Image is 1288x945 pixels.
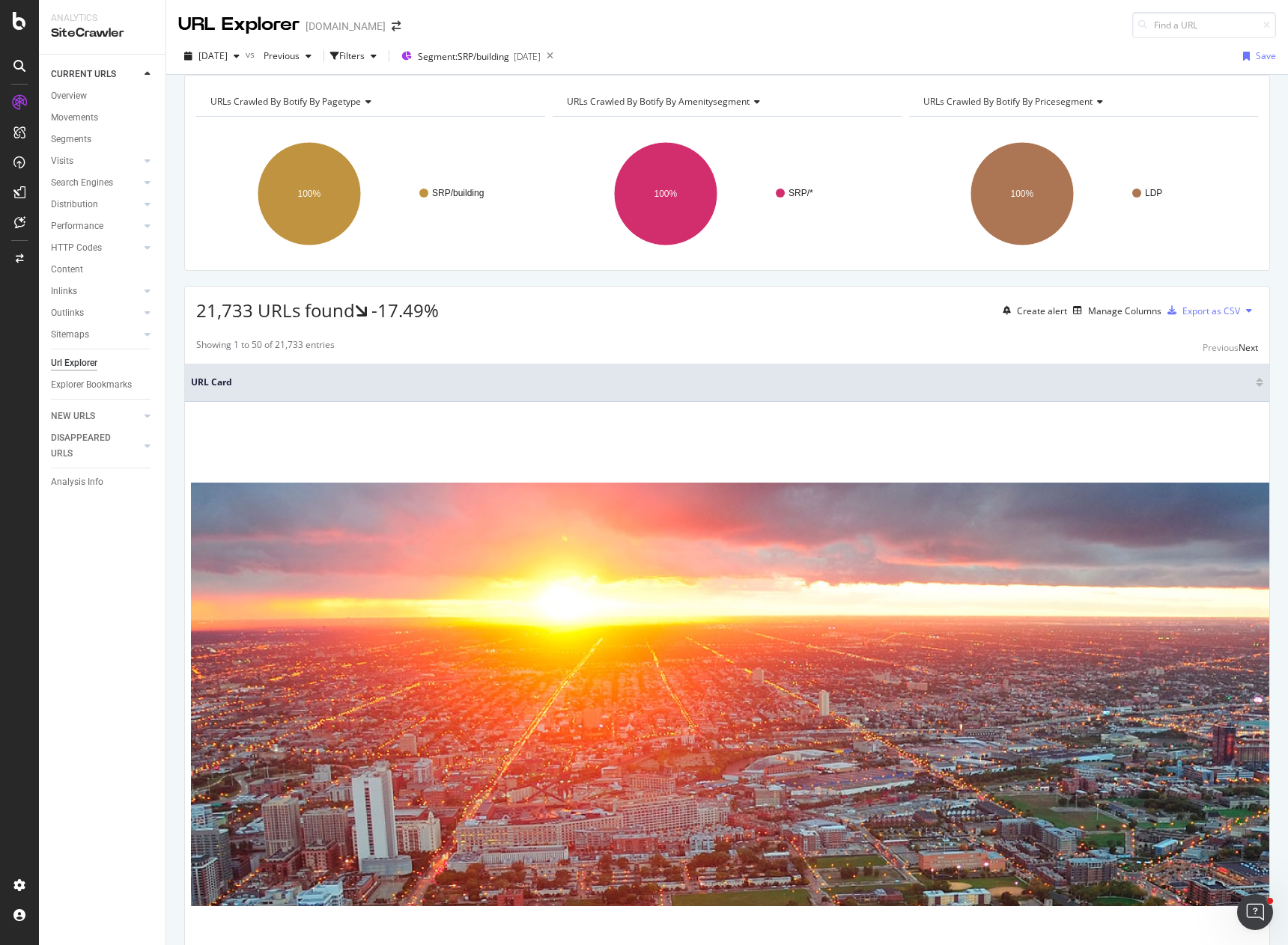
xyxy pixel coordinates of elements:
[210,95,361,108] span: URLs Crawled By Botify By pagetype
[51,377,155,393] a: Explorer Bookmarks
[51,110,98,126] div: Movements
[51,355,155,371] a: Url Explorer
[51,218,140,234] a: Performance
[51,240,140,256] a: HTTP Codes
[553,129,898,259] svg: A chart.
[51,88,155,104] a: Overview
[654,189,677,199] text: 100%
[1237,894,1273,930] iframe: Intercom live chat
[51,25,154,42] div: SiteCrawler
[1203,338,1239,356] button: Previous
[196,298,355,322] span: 21,733 URLs found
[392,21,401,31] div: arrow-right-arrow-left
[51,262,155,278] a: Content
[196,338,335,356] div: Showing 1 to 50 of 21,733 entries
[923,95,1093,108] span: URLs Crawled By Botify By pricesegment
[51,327,89,343] div: Sitemaps
[298,189,321,199] text: 100%
[51,377,132,393] div: Explorer Bookmarks
[51,132,155,147] a: Segments
[51,474,155,490] a: Analysis Info
[1237,44,1276,68] button: Save
[339,49,365,62] div: Filters
[51,284,77,299] div: Inlinks
[196,129,541,259] svg: A chart.
[51,153,140,169] a: Visits
[246,48,258,61] span: vs
[207,90,532,114] h4: URLs Crawled By Botify By pagetype
[371,298,439,323] div: -17.49%
[51,132,91,147] div: Segments
[51,197,140,212] a: Distribution
[1010,189,1033,199] text: 100%
[51,430,127,462] div: DISAPPEARED URLS
[258,49,300,62] span: Previous
[51,262,83,278] div: Content
[51,153,73,169] div: Visits
[51,175,113,191] div: Search Engines
[306,19,386,34] div: [DOMAIN_NAME]
[51,355,97,371] div: Url Explorer
[198,49,228,62] span: 2025 Sep. 5th
[1182,305,1240,317] div: Export as CSV
[1132,12,1276,38] input: Find a URL
[432,188,484,198] text: SRP/building
[258,44,318,68] button: Previous
[1145,188,1162,198] text: LDP
[51,67,116,82] div: CURRENT URLS
[178,12,300,37] div: URL Explorer
[395,44,541,68] button: Segment:SRP/building[DATE]
[51,218,103,234] div: Performance
[920,90,1245,114] h4: URLs Crawled By Botify By pricesegment
[418,50,509,63] span: Segment: SRP/building
[51,88,87,104] div: Overview
[1256,49,1276,62] div: Save
[51,67,140,82] a: CURRENT URLS
[51,305,84,321] div: Outlinks
[789,188,813,198] text: SRP/*
[178,44,246,68] button: [DATE]
[1088,305,1161,317] div: Manage Columns
[1161,299,1240,322] button: Export as CSV
[51,327,140,343] a: Sitemaps
[1239,341,1258,354] div: Next
[51,474,103,490] div: Analysis Info
[1239,338,1258,356] button: Next
[51,409,140,424] a: NEW URLS
[330,44,383,68] button: Filters
[191,376,1252,389] span: URL Card
[51,197,98,212] div: Distribution
[909,129,1254,259] svg: A chart.
[1067,302,1161,319] button: Manage Columns
[51,175,140,191] a: Search Engines
[564,90,888,114] h4: URLs Crawled By Botify By amenitysegment
[51,284,140,299] a: Inlinks
[567,95,750,108] span: URLs Crawled By Botify By amenitysegment
[997,299,1067,322] button: Create alert
[51,430,140,462] a: DISAPPEARED URLS
[51,12,154,25] div: Analytics
[1203,341,1239,354] div: Previous
[51,240,102,256] div: HTTP Codes
[1017,305,1067,317] div: Create alert
[51,409,95,424] div: NEW URLS
[51,305,140,321] a: Outlinks
[51,110,155,126] a: Movements
[514,50,541,63] div: [DATE]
